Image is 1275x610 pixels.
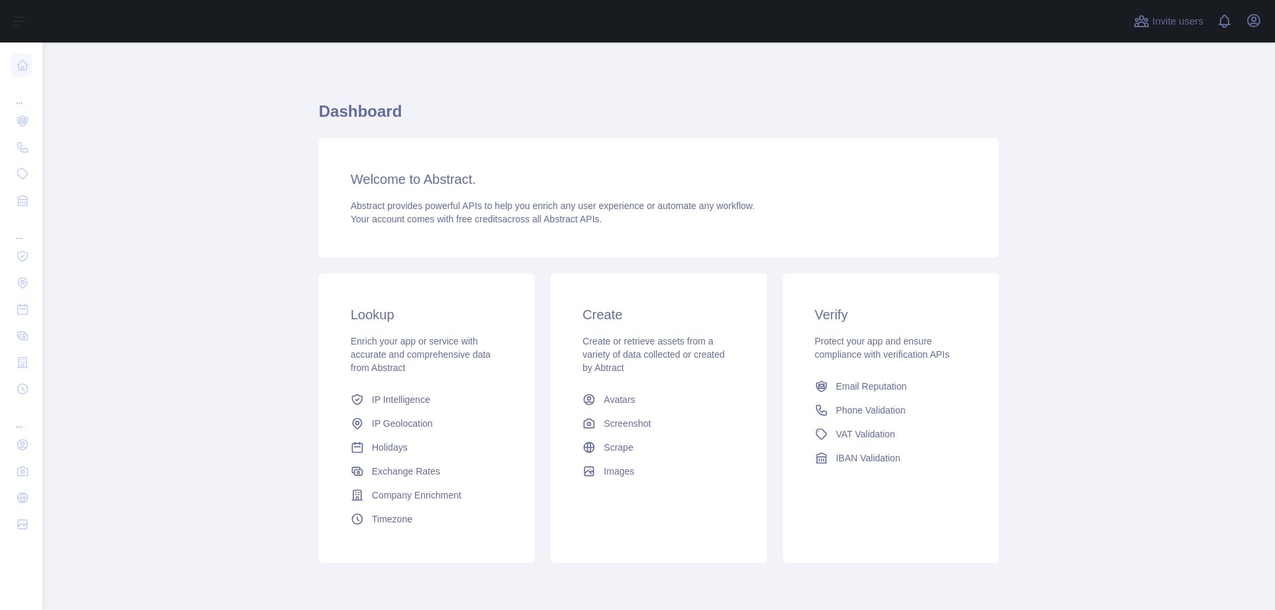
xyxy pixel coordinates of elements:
[809,398,972,422] a: Phone Validation
[604,393,635,406] span: Avatars
[1131,11,1206,32] button: Invite users
[456,214,502,224] span: free credits
[582,336,724,373] span: Create or retrieve assets from a variety of data collected or created by Abtract
[351,305,503,324] h3: Lookup
[345,412,508,435] a: IP Geolocation
[582,305,734,324] h3: Create
[345,459,508,483] a: Exchange Rates
[345,388,508,412] a: IP Intelligence
[372,393,430,406] span: IP Intelligence
[345,435,508,459] a: Holidays
[319,101,999,133] h1: Dashboard
[351,214,602,224] span: Your account comes with across all Abstract APIs.
[815,336,950,360] span: Protect your app and ensure compliance with verification APIs
[372,417,433,430] span: IP Geolocation
[1152,14,1203,29] span: Invite users
[372,441,408,454] span: Holidays
[372,512,412,526] span: Timezone
[372,465,440,478] span: Exchange Rates
[351,170,967,189] h3: Welcome to Abstract.
[577,388,740,412] a: Avatars
[809,374,972,398] a: Email Reputation
[809,422,972,446] a: VAT Validation
[345,483,508,507] a: Company Enrichment
[351,200,755,211] span: Abstract provides powerful APIs to help you enrich any user experience or automate any workflow.
[577,435,740,459] a: Scrape
[604,465,634,478] span: Images
[577,459,740,483] a: Images
[836,451,900,465] span: IBAN Validation
[372,489,462,502] span: Company Enrichment
[577,412,740,435] a: Screenshot
[11,404,32,430] div: ...
[836,427,895,441] span: VAT Validation
[11,215,32,242] div: ...
[604,417,651,430] span: Screenshot
[11,80,32,106] div: ...
[351,336,491,373] span: Enrich your app or service with accurate and comprehensive data from Abstract
[836,380,907,393] span: Email Reputation
[836,404,906,417] span: Phone Validation
[815,305,967,324] h3: Verify
[809,446,972,470] a: IBAN Validation
[345,507,508,531] a: Timezone
[604,441,633,454] span: Scrape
